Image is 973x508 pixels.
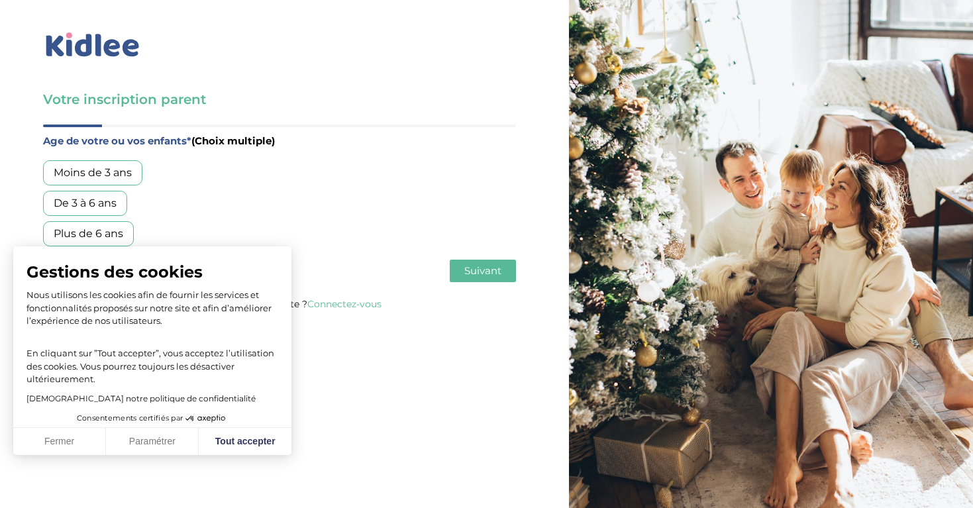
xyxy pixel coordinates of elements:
[106,428,199,456] button: Paramétrer
[43,30,142,60] img: logo_kidlee_bleu
[26,289,278,328] p: Nous utilisons les cookies afin de fournir les services et fonctionnalités proposés sur notre sit...
[70,410,234,427] button: Consentements certifiés par
[43,160,142,185] div: Moins de 3 ans
[26,262,278,282] span: Gestions des cookies
[199,428,291,456] button: Tout accepter
[185,399,225,438] svg: Axeptio
[13,428,106,456] button: Fermer
[43,90,516,109] h3: Votre inscription parent
[26,393,256,403] a: [DEMOGRAPHIC_DATA] notre politique de confidentialité
[307,298,382,310] a: Connectez-vous
[450,260,516,282] button: Suivant
[77,415,183,422] span: Consentements certifiés par
[43,191,127,216] div: De 3 à 6 ans
[43,221,134,246] div: Plus de 6 ans
[191,134,275,147] span: (Choix multiple)
[464,264,501,277] span: Suivant
[26,334,278,386] p: En cliquant sur ”Tout accepter”, vous acceptez l’utilisation des cookies. Vous pourrez toujours l...
[43,132,516,150] label: Age de votre ou vos enfants*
